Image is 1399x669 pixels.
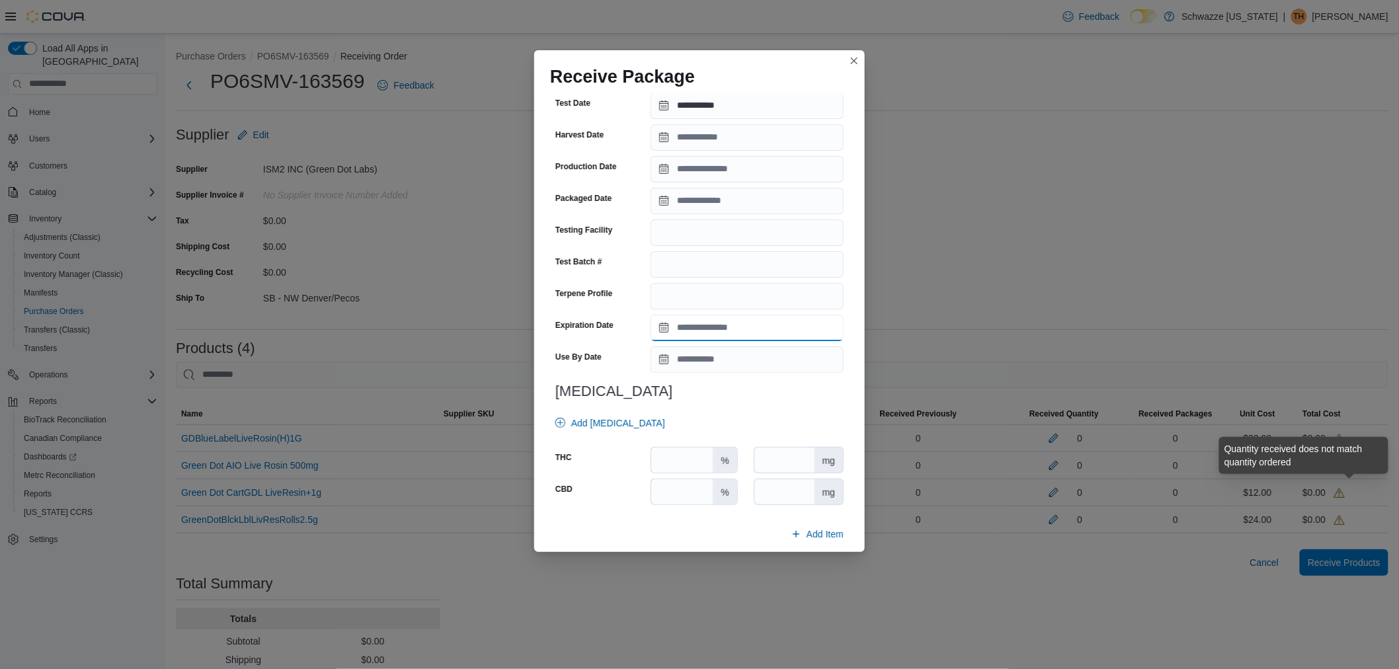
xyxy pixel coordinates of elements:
input: Press the down key to open a popover containing a calendar. [651,188,844,214]
div: Quantity received does not match quantity ordered [1224,442,1383,469]
label: Production Date [555,161,617,172]
label: Test Batch # [555,256,602,267]
label: Use By Date [555,352,602,362]
button: Add Item [785,521,849,547]
div: % [713,479,737,504]
label: THC [555,452,572,463]
div: mg [815,479,843,504]
span: Add Item [807,528,844,541]
label: Packaged Date [555,193,612,204]
input: Press the down key to open a popover containing a calendar. [651,315,844,341]
label: Expiration Date [555,320,614,331]
button: Add [MEDICAL_DATA] [550,410,670,436]
button: Closes this modal window [846,53,862,69]
label: Terpene Profile [555,288,612,299]
h1: Receive Package [550,66,695,87]
input: Press the down key to open a popover containing a calendar. [651,124,844,151]
label: Test Date [555,98,590,108]
span: Add [MEDICAL_DATA] [571,416,665,430]
div: % [713,448,737,473]
input: Press the down key to open a popover containing a calendar. [651,93,844,119]
label: Harvest Date [555,130,604,140]
label: Testing Facility [555,225,612,235]
label: CBD [555,484,573,494]
h3: [MEDICAL_DATA] [555,383,844,399]
div: mg [815,448,843,473]
input: Press the down key to open a popover containing a calendar. [651,346,844,373]
input: Press the down key to open a popover containing a calendar. [651,156,844,182]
